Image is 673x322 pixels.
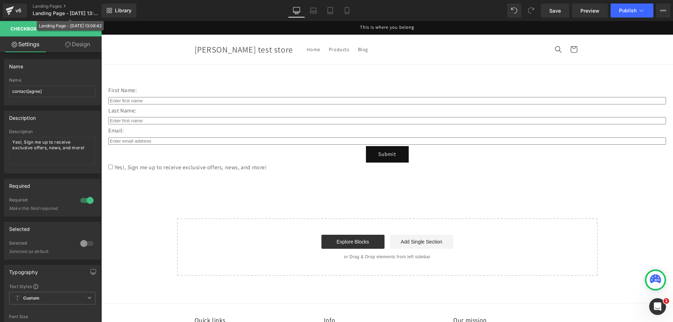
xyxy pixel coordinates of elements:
div: Required [9,197,73,205]
a: Blog [252,21,271,36]
span: Home [205,25,219,32]
div: Description [9,111,36,121]
button: Redo [524,4,538,18]
button: More [656,4,670,18]
div: Selected as default. [9,249,72,254]
div: Text Styles [9,283,95,289]
a: Products [223,21,252,36]
button: Submit [265,125,307,142]
div: Font Size [9,314,95,319]
p: Last Name: [7,85,565,95]
div: Selected [9,240,73,248]
span: Publish [619,8,637,13]
h2: Our mission [352,295,478,303]
span: Yes!, Sign me up to receive exclusive offers, news, and more! [12,143,166,150]
input: Yes!, Sign me up to receive exclusive offers, news, and more! [7,144,12,148]
a: Mobile [339,4,355,18]
div: Landing Page - [DATE] 13:08:42 [39,22,102,29]
a: Desktop [288,4,305,18]
div: Name [9,78,95,83]
a: New Library [102,4,136,18]
span: This is where you belong [259,3,313,9]
div: Selected [9,222,30,232]
button: Publish [611,4,653,18]
a: Add Single Section [289,214,352,228]
a: Design [52,36,103,52]
span: Preview [580,7,599,14]
div: Description [9,129,95,134]
span: Landing Page - [DATE] 13:08:42 [33,11,100,16]
input: Enter first name [7,76,565,83]
span: Save [549,7,561,14]
span: Products [227,25,248,32]
a: Landing Pages [33,4,113,9]
input: Enter email address [7,116,565,124]
p: or Drag & Drop elements from left sidebar [87,233,485,238]
a: [PERSON_NAME] test store [90,22,194,35]
div: Required [9,179,30,189]
div: v6 [14,6,23,15]
button: Undo [507,4,521,18]
span: Checkbox [11,26,37,32]
span: Blog [257,25,267,32]
a: Home [201,21,223,36]
iframe: Intercom live chat [649,298,666,315]
h2: Info [223,295,349,303]
div: Make this field required. [9,206,72,211]
p: First Name: [7,64,565,75]
a: Explore Blocks [220,214,283,228]
b: Custom [23,295,39,301]
a: Preview [572,4,608,18]
input: Enter first name [7,96,565,103]
span: Library [115,7,131,14]
div: Name [9,60,23,69]
a: Tablet [322,4,339,18]
span: 1 [664,298,669,304]
span: [PERSON_NAME] test store [93,23,192,34]
div: Typography [9,265,38,275]
p: Email: [7,105,565,115]
a: v6 [3,4,27,18]
summary: Search [449,21,465,36]
a: Laptop [305,4,322,18]
h2: Quick links [93,295,220,303]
